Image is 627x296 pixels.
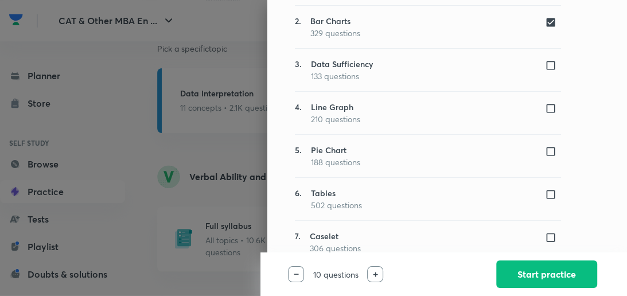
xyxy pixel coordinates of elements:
p: 210 questions [311,113,360,125]
p: 188 questions [311,156,360,168]
h5: Line Graph [311,101,360,113]
h5: 6. [295,187,302,211]
h5: Data Sufficiency [311,58,373,70]
h5: Bar Charts [310,15,360,27]
h5: 7. [295,230,301,254]
h5: Tables [311,187,362,199]
p: 133 questions [311,70,373,82]
p: 502 questions [311,199,362,211]
h5: 3. [295,58,302,82]
p: 306 questions [310,242,361,254]
p: 10 questions [304,268,367,281]
img: decrease [294,274,299,275]
h5: 2. [295,15,301,39]
button: Start practice [496,260,597,288]
h5: 4. [295,101,302,125]
h5: Caselet [310,230,361,242]
h5: Pie Chart [311,144,360,156]
img: increase [373,272,378,277]
h5: 5. [295,144,302,168]
p: 329 questions [310,27,360,39]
